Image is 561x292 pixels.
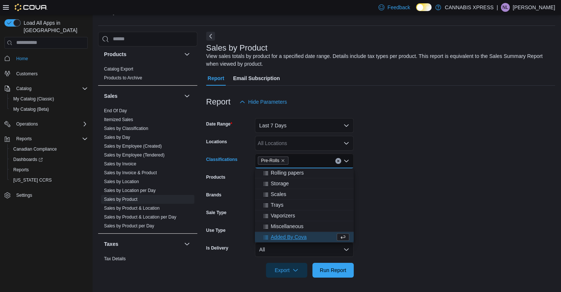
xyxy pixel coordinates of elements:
[104,135,130,140] a: Sales by Day
[258,157,288,165] span: Pre-Rolls
[271,223,304,230] span: Miscellaneous
[502,3,508,12] span: NL
[271,169,304,176] span: Rolling papers
[206,32,215,41] button: Next
[10,105,88,114] span: My Catalog (Beta)
[183,50,191,59] button: Products
[1,119,91,129] button: Operations
[16,192,32,198] span: Settings
[206,174,225,180] label: Products
[271,201,283,209] span: Trays
[1,68,91,79] button: Customers
[271,190,286,198] span: Scales
[104,51,127,58] h3: Products
[104,161,136,167] span: Sales by Invoice
[208,71,224,86] span: Report
[183,92,191,100] button: Sales
[10,155,88,164] span: Dashboards
[10,165,88,174] span: Reports
[206,97,231,106] h3: Report
[255,189,354,200] button: Scales
[10,145,88,154] span: Canadian Compliance
[13,177,52,183] span: [US_STATE] CCRS
[104,152,165,158] a: Sales by Employee (Tendered)
[104,197,138,202] a: Sales by Product
[104,188,156,193] span: Sales by Location per Day
[104,179,139,184] a: Sales by Location
[7,165,91,175] button: Reports
[13,84,34,93] button: Catalog
[183,240,191,248] button: Taxes
[104,117,133,123] span: Itemized Sales
[104,223,154,229] span: Sales by Product per Day
[255,210,354,221] button: Vaporizers
[10,176,55,185] a: [US_STATE] CCRS
[16,56,28,62] span: Home
[13,106,49,112] span: My Catalog (Beta)
[255,168,354,178] button: Rolling papers
[236,95,290,109] button: Hide Parameters
[104,223,154,229] a: Sales by Product per Day
[104,92,118,100] h3: Sales
[13,84,88,93] span: Catalog
[1,134,91,144] button: Reports
[266,263,307,278] button: Export
[104,152,165,158] span: Sales by Employee (Tendered)
[271,180,289,187] span: Storage
[312,263,354,278] button: Run Report
[501,3,510,12] div: Nathan Lawlor
[255,242,354,257] button: All
[7,154,91,165] a: Dashboards
[13,134,35,143] button: Reports
[255,221,354,232] button: Miscellaneous
[7,175,91,185] button: [US_STATE] CCRS
[206,121,232,127] label: Date Range
[13,191,35,200] a: Settings
[206,44,267,52] h3: Sales by Product
[496,3,498,12] p: |
[13,54,31,63] a: Home
[13,157,43,162] span: Dashboards
[271,233,307,241] span: Added By Cova
[104,126,148,131] span: Sales by Classification
[10,105,52,114] a: My Catalog (Beta)
[104,75,142,80] a: Products to Archive
[104,134,130,140] span: Sales by Day
[104,126,148,131] a: Sales by Classification
[13,96,54,102] span: My Catalog (Classic)
[16,121,38,127] span: Operations
[104,144,162,149] a: Sales by Employee (Created)
[13,120,88,128] span: Operations
[104,214,176,220] a: Sales by Product & Location per Day
[445,3,494,12] p: CANNABIS XPRESS
[104,265,135,270] a: Tax Exemptions
[13,54,88,63] span: Home
[206,245,228,251] label: Is Delivery
[10,176,88,185] span: Washington CCRS
[248,98,287,106] span: Hide Parameters
[206,157,238,162] label: Classifications
[206,192,221,198] label: Brands
[104,51,181,58] button: Products
[4,50,88,220] nav: Complex example
[255,178,354,189] button: Storage
[104,75,142,81] span: Products to Archive
[13,190,88,200] span: Settings
[104,170,157,175] a: Sales by Invoice & Product
[104,256,126,262] span: Tax Details
[261,157,279,164] span: Pre-Rolls
[98,65,197,85] div: Products
[15,4,48,11] img: Cova
[13,120,41,128] button: Operations
[10,145,60,154] a: Canadian Compliance
[104,256,126,261] a: Tax Details
[255,200,354,210] button: Trays
[104,240,118,248] h3: Taxes
[206,227,225,233] label: Use Type
[13,146,57,152] span: Canadian Compliance
[343,140,349,146] button: Open list of options
[206,52,551,68] div: View sales totals by product for a specified date range. Details include tax types per product. T...
[7,104,91,114] button: My Catalog (Beta)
